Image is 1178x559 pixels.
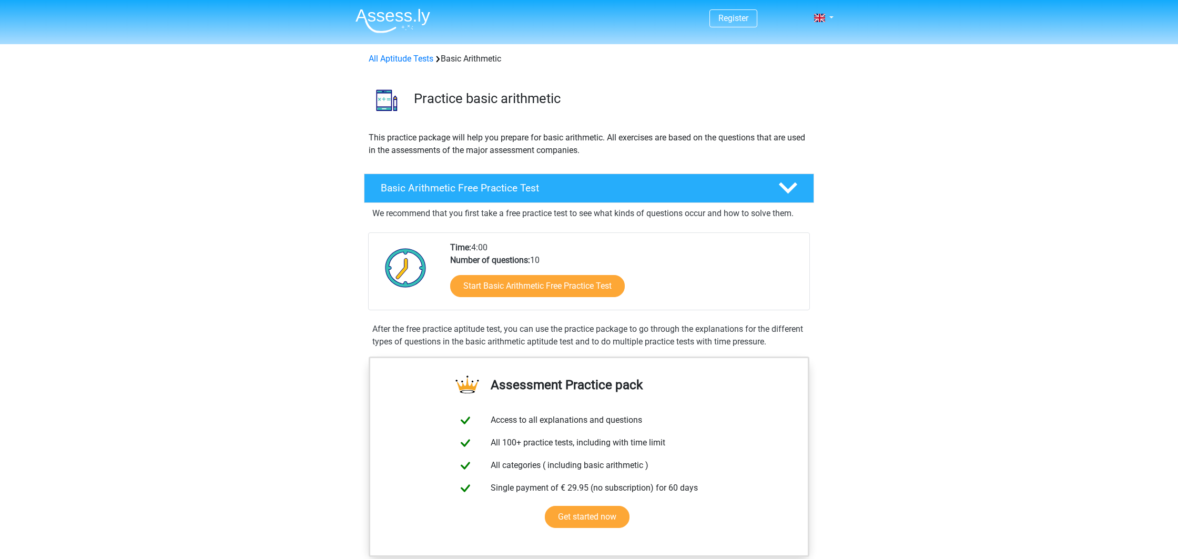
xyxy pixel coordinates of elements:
[369,54,433,64] a: All Aptitude Tests
[545,506,629,528] a: Get started now
[379,241,432,294] img: Clock
[450,242,471,252] b: Time:
[442,241,809,310] div: 4:00 10
[364,78,409,123] img: basic arithmetic
[372,207,806,220] p: We recommend that you first take a free practice test to see what kinds of questions occur and ho...
[381,182,761,194] h4: Basic Arithmetic Free Practice Test
[450,275,625,297] a: Start Basic Arithmetic Free Practice Test
[414,90,806,107] h3: Practice basic arithmetic
[718,13,748,23] a: Register
[360,174,818,203] a: Basic Arithmetic Free Practice Test
[369,131,809,157] p: This practice package will help you prepare for basic arithmetic. All exercises are based on the ...
[364,53,814,65] div: Basic Arithmetic
[450,255,530,265] b: Number of questions:
[356,8,430,33] img: Assessly
[368,323,810,348] div: After the free practice aptitude test, you can use the practice package to go through the explana...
